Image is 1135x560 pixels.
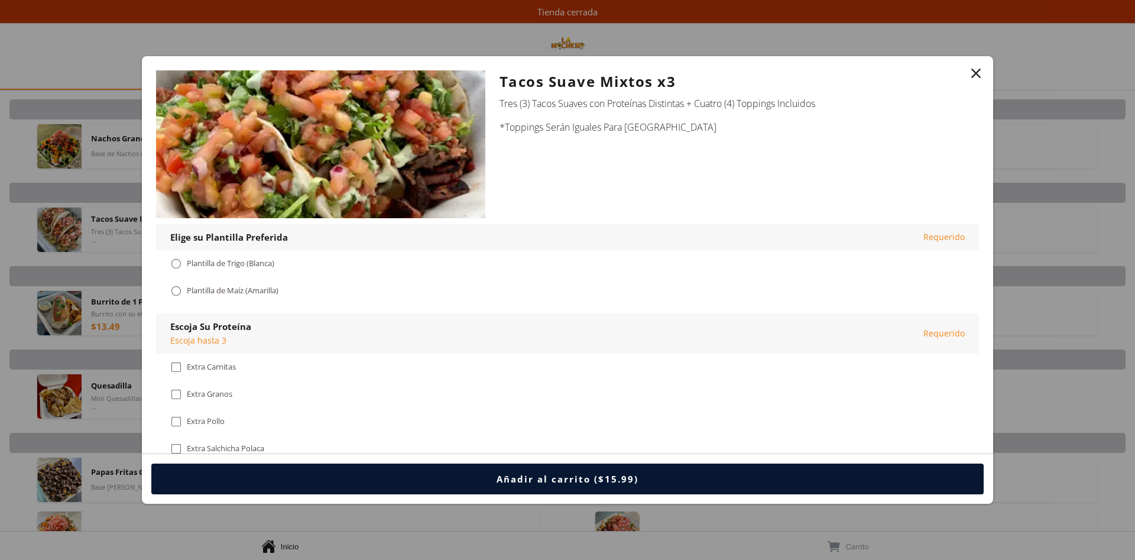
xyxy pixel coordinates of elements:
[923,231,965,243] div: Requerido
[170,284,182,297] div: 
[923,328,965,339] div: Requerido
[500,70,965,93] div: Tacos Suave Mixtos x3
[187,416,225,426] div: Extra Pollo
[170,361,182,374] div: 
[170,335,251,347] div: Escoja hasta 3
[187,258,274,268] div: Plantilla de Trigo (Blanca)
[170,257,182,270] div: 
[497,473,638,485] div: Añadir al carrito ($15.99)
[968,65,984,82] button: 
[170,321,251,332] div: Escoja Su Proteína
[170,415,182,428] div: 
[187,286,278,296] div: Plantilla de Maíz (Amarilla)
[151,464,984,494] button: Añadir al carrito ($15.99)
[187,444,264,454] div: Extra Salchicha Polaca
[500,98,965,133] div: Tres (3) Tacos Suaves con Proteínas Distintas + Cuatro (4) Toppings Incluidos *Toppings Serán Igu...
[170,388,182,401] div: 
[170,442,182,455] div: 
[187,362,236,372] div: Extra Carnitas
[187,389,232,399] div: Extra Granos
[170,231,288,243] div: Elige su Plantilla Preferida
